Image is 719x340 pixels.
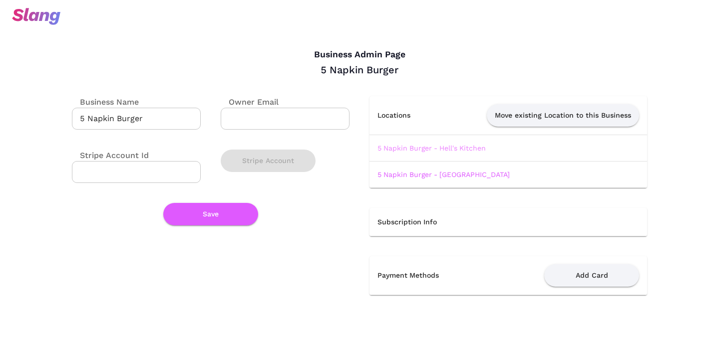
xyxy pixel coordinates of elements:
[369,256,484,295] th: Payment Methods
[72,96,139,108] label: Business Name
[72,49,647,60] h4: Business Admin Page
[369,208,647,236] th: Subscription Info
[72,63,647,76] div: 5 Napkin Burger
[487,104,639,127] button: Move existing Location to this Business
[163,203,258,225] button: Save
[72,150,149,161] label: Stripe Account Id
[221,96,279,108] label: Owner Email
[544,264,639,287] button: Add Card
[544,271,639,279] a: Add Card
[377,170,510,178] a: 5 Napkin Burger - [GEOGRAPHIC_DATA]
[369,96,432,135] th: Locations
[221,157,316,164] a: Stripe Account
[12,8,60,25] img: svg+xml;base64,PHN2ZyB3aWR0aD0iOTciIGhlaWdodD0iMzQiIHZpZXdCb3g9IjAgMCA5NyAzNCIgZmlsbD0ibm9uZSIgeG...
[377,144,486,152] a: 5 Napkin Burger - Hell's Kitchen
